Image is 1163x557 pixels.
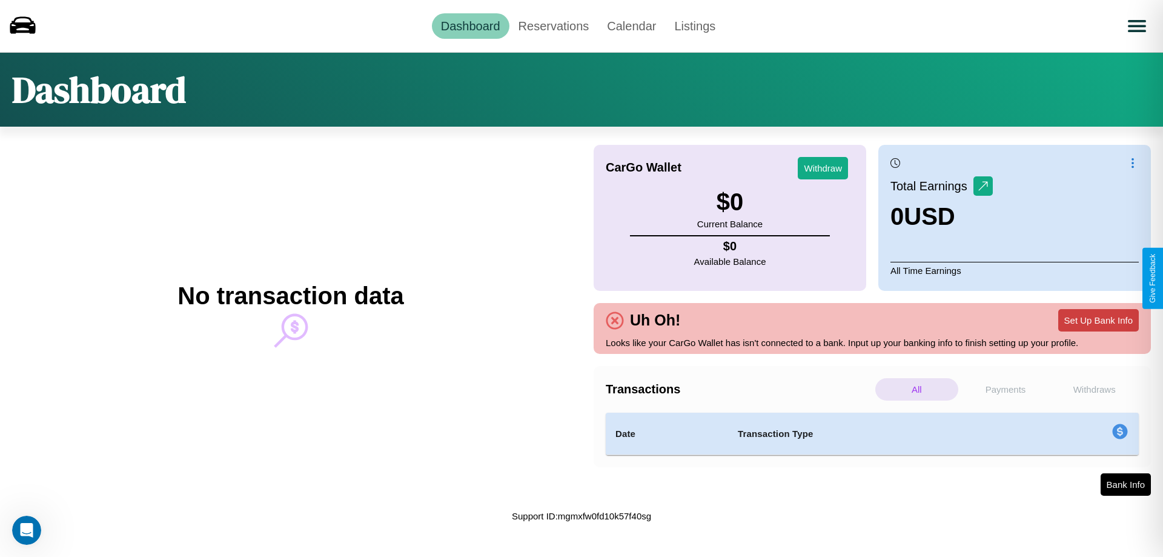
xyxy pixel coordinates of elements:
[606,382,872,396] h4: Transactions
[606,413,1139,455] table: simple table
[598,13,665,39] a: Calendar
[697,216,763,232] p: Current Balance
[1101,473,1151,496] button: Bank Info
[964,378,1047,401] p: Payments
[615,427,718,441] h4: Date
[1053,378,1136,401] p: Withdraws
[665,13,724,39] a: Listings
[509,13,598,39] a: Reservations
[512,508,651,524] p: Support ID: mgmxfw0fd10k57f40sg
[890,203,993,230] h3: 0 USD
[12,516,41,545] iframe: Intercom live chat
[875,378,958,401] p: All
[12,65,186,115] h1: Dashboard
[177,282,403,310] h2: No transaction data
[890,262,1139,279] p: All Time Earnings
[1058,309,1139,332] button: Set Up Bank Info
[738,427,1013,441] h4: Transaction Type
[432,13,509,39] a: Dashboard
[694,239,766,253] h4: $ 0
[1148,254,1157,303] div: Give Feedback
[624,312,686,329] h4: Uh Oh!
[697,188,763,216] h3: $ 0
[606,161,681,175] h4: CarGo Wallet
[798,157,848,179] button: Withdraw
[890,175,973,197] p: Total Earnings
[606,335,1139,351] p: Looks like your CarGo Wallet has isn't connected to a bank. Input up your banking info to finish ...
[1120,9,1154,43] button: Open menu
[694,253,766,270] p: Available Balance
